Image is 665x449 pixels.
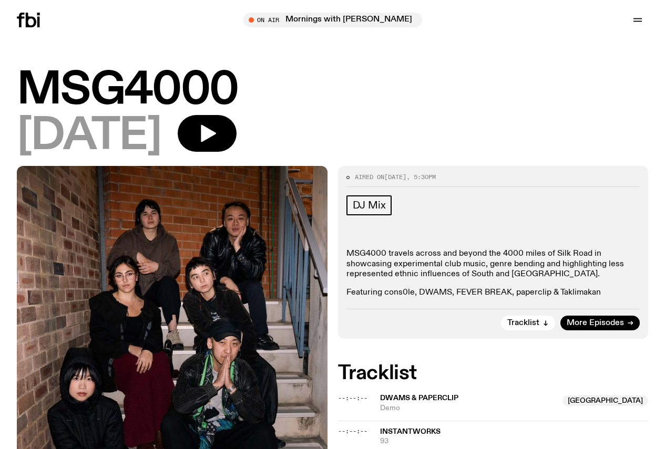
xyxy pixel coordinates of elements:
button: On AirMornings with [PERSON_NAME] // BOOK CLUB + playing [PERSON_NAME] ?1!?1 [243,13,422,27]
span: --:--:-- [338,394,367,402]
p: Featuring cons0le, DWAMS, FEVER BREAK, paperclip & Taklimakan [346,288,640,298]
span: [DATE] [384,173,406,181]
span: Dwams & paperclip [380,394,458,402]
span: DJ Mix [353,200,386,211]
a: More Episodes [560,316,640,330]
span: Demo [380,403,557,413]
span: instantworks [380,428,441,435]
h1: MSG4000 [17,69,648,112]
h2: Tracklist [338,364,649,383]
span: 93 [380,436,649,446]
span: [GEOGRAPHIC_DATA] [562,395,648,406]
p: MSG4000 travels across and beyond the 4000 miles of Silk Road in showcasing experimental club mus... [346,249,640,279]
span: --:--:-- [338,427,367,435]
span: More Episodes [567,319,624,327]
span: Aired on [355,173,384,181]
span: Tracklist [507,319,539,327]
span: , 5:30pm [406,173,436,181]
span: [DATE] [17,115,161,158]
button: Tracklist [501,316,555,330]
a: DJ Mix [346,195,392,215]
